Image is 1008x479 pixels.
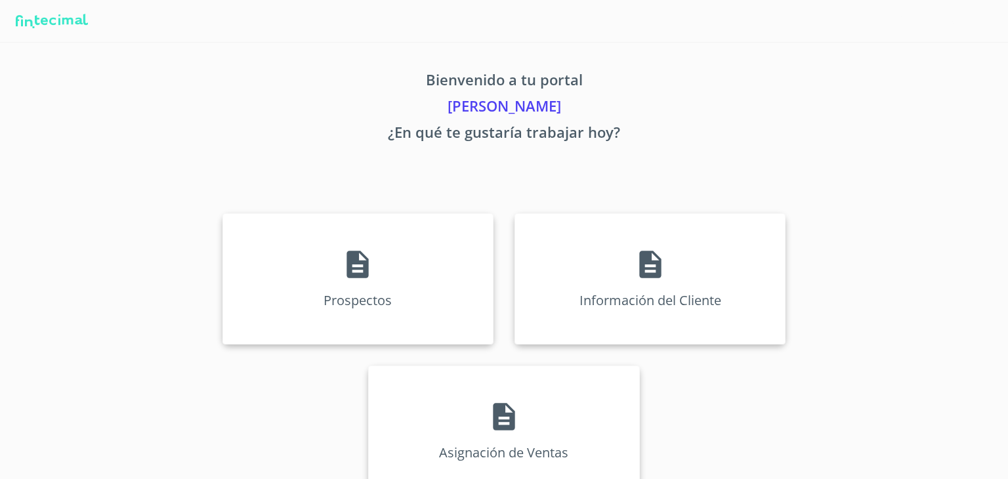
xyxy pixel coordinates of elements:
span: [PERSON_NAME] [860,10,976,31]
p: ¿En qué te gustaría trabajar hoy? [100,121,908,148]
p: Prospectos [324,291,392,309]
p: [PERSON_NAME] [100,95,908,121]
p: Información del Cliente [579,291,721,309]
p: Bienvenido a tu portal [100,69,908,95]
p: Asignación de Ventas [439,444,568,461]
button: account of current user [860,10,992,31]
